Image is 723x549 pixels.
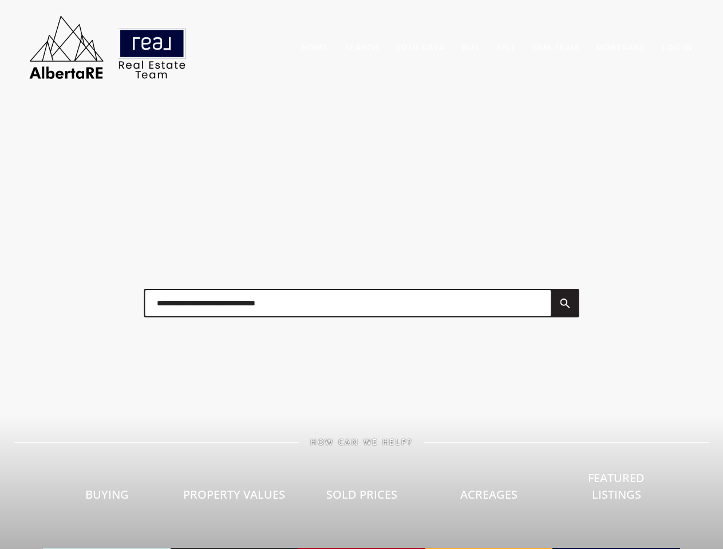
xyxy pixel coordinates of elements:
[462,42,479,53] a: Buy
[460,487,517,502] span: Acreages
[43,447,171,549] a: Buying
[588,470,645,502] span: Featured Listings
[298,447,425,549] a: Sold Prices
[326,487,397,502] span: Sold Prices
[302,42,328,53] a: Home
[183,487,285,502] span: Property Values
[425,447,553,549] a: Acreages
[171,447,298,549] a: Property Values
[496,42,516,53] a: Sell
[396,42,445,53] a: Sold Data
[662,42,693,53] a: Log In
[22,11,193,83] img: AlbertaRE Real Estate Team | Real Broker
[85,487,129,502] span: Buying
[345,42,379,53] a: Search
[533,42,579,53] a: Our Team
[552,430,680,549] a: Featured Listings
[596,42,645,53] a: Mortgage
